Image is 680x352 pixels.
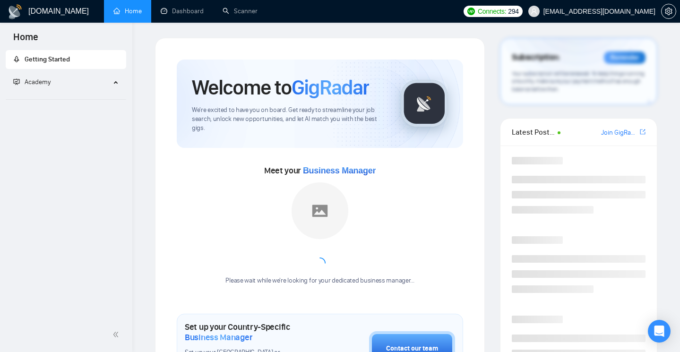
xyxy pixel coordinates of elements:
li: Getting Started [6,50,126,69]
a: setting [661,8,676,15]
li: Academy Homepage [6,95,126,102]
h1: Set up your Country-Specific [185,322,322,343]
span: fund-projection-screen [13,78,20,85]
div: Open Intercom Messenger [648,320,671,343]
a: homeHome [113,7,142,15]
span: Subscription [512,50,559,66]
span: setting [662,8,676,15]
img: upwork-logo.png [467,8,475,15]
a: dashboardDashboard [161,7,204,15]
span: Home [6,30,46,50]
span: user [531,8,537,15]
a: searchScanner [223,7,258,15]
h1: Welcome to [192,75,369,100]
button: setting [661,4,676,19]
img: logo [8,4,23,19]
span: We're excited to have you on board. Get ready to streamline your job search, unlock new opportuni... [192,106,386,133]
span: double-left [112,330,122,339]
span: Latest Posts from the GigRadar Community [512,126,555,138]
span: Your subscription will be renewed. To keep things running smoothly, make sure your payment method... [512,70,645,93]
span: Getting Started [25,55,70,63]
span: Business Manager [303,166,376,175]
img: gigradar-logo.png [401,80,448,127]
div: Please wait while we're looking for your dedicated business manager... [220,276,420,285]
span: Academy [25,78,51,86]
span: Connects: [478,6,506,17]
span: rocket [13,56,20,62]
img: placeholder.png [292,182,348,239]
a: export [640,128,646,137]
span: Meet your [264,165,376,176]
div: Reminder [604,52,646,64]
span: 294 [508,6,518,17]
a: Join GigRadar Slack Community [601,128,638,138]
span: loading [314,258,326,269]
span: GigRadar [292,75,369,100]
span: Academy [13,78,51,86]
span: export [640,128,646,136]
span: Business Manager [185,332,252,343]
